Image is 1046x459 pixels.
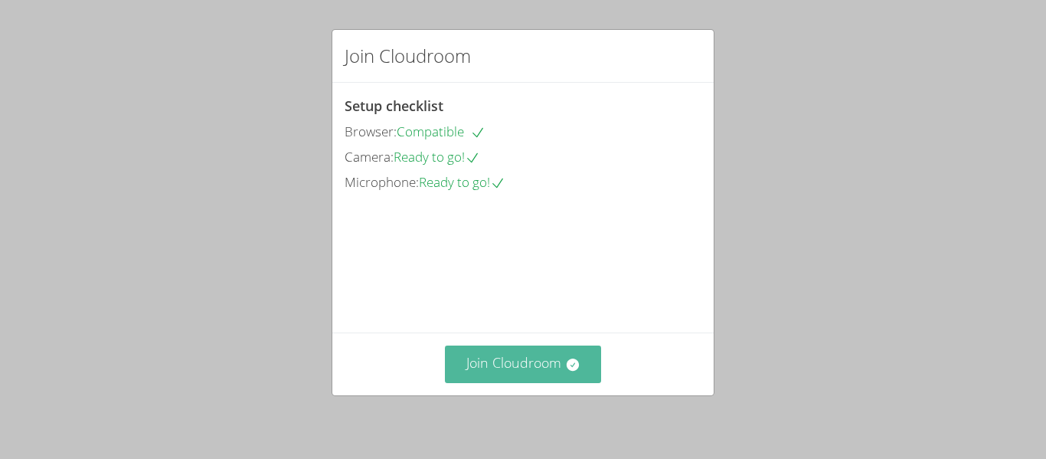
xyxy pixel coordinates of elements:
span: Compatible [397,123,485,140]
span: Microphone: [345,173,419,191]
button: Join Cloudroom [445,346,602,383]
span: Ready to go! [419,173,505,191]
span: Browser: [345,123,397,140]
h2: Join Cloudroom [345,42,471,70]
span: Ready to go! [394,148,480,166]
span: Setup checklist [345,97,443,115]
span: Camera: [345,148,394,166]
